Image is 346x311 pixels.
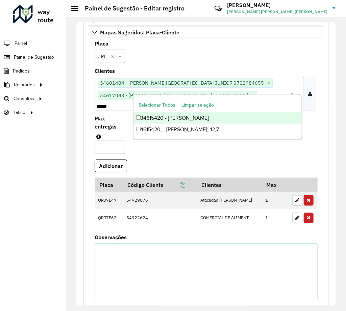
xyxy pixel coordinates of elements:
[227,2,327,8] h3: [PERSON_NAME]
[95,39,108,48] label: Placa
[89,38,323,310] div: Mapas Sugeridos: Placa-Cliente
[123,192,197,209] td: 54929076
[172,92,178,100] span: ×
[197,178,262,192] th: Clientes
[197,209,262,227] td: COMERCIAL DE ALIMENT
[13,67,30,75] span: Pedidos
[266,79,272,87] span: ×
[95,209,123,227] td: QRJ7E62
[95,114,125,131] label: Max entregas
[227,9,327,15] span: [PERSON_NAME] [PERSON_NAME] [PERSON_NAME]
[15,40,27,47] span: Painel
[95,178,123,192] th: Placa
[136,100,179,110] button: Selecionar Todos
[262,178,289,192] th: Max
[250,92,257,100] span: ×
[95,67,115,75] label: Clientes
[133,124,302,135] div: 4615420; - [PERSON_NAME];-12,7
[181,91,250,100] span: 34642701 - [PERSON_NAME]
[78,5,184,12] h2: Painel de Sugestão - Editar registro
[123,178,197,192] th: Código Cliente
[14,95,34,102] span: Consultas
[179,100,217,110] button: Limpar seleção
[89,27,323,38] a: Mapas Sugeridos: Placa-Cliente
[290,90,296,98] span: Clear all
[111,52,117,60] span: Clear all
[100,30,179,35] span: Mapas Sugeridos: Placa-Cliente
[98,79,266,87] span: 34601484 - [PERSON_NAME][GEOGRAPHIC_DATA] JUNIOR 0702984655
[123,209,197,227] td: 54922624
[211,1,225,16] a: Contato Rápido
[262,209,289,227] td: 1
[96,134,101,139] em: Máximo de clientes que serão colocados na mesma rota com os clientes informados
[14,81,35,88] span: Relatórios
[197,192,262,209] td: Atacadao [PERSON_NAME]
[133,94,302,139] ng-dropdown-panel: Options list
[95,192,123,209] td: QRJ7E47
[100,18,134,23] span: Cliente Retira
[14,54,54,61] span: Painel de Sugestão
[262,192,289,209] td: 1
[133,112,302,124] div: 34615420 - [PERSON_NAME]
[98,91,172,100] span: 34617083 - [PERSON_NAME] C
[95,233,127,242] label: Observações
[95,160,127,172] button: Adicionar
[13,109,25,116] span: Tático
[164,181,185,188] a: Copiar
